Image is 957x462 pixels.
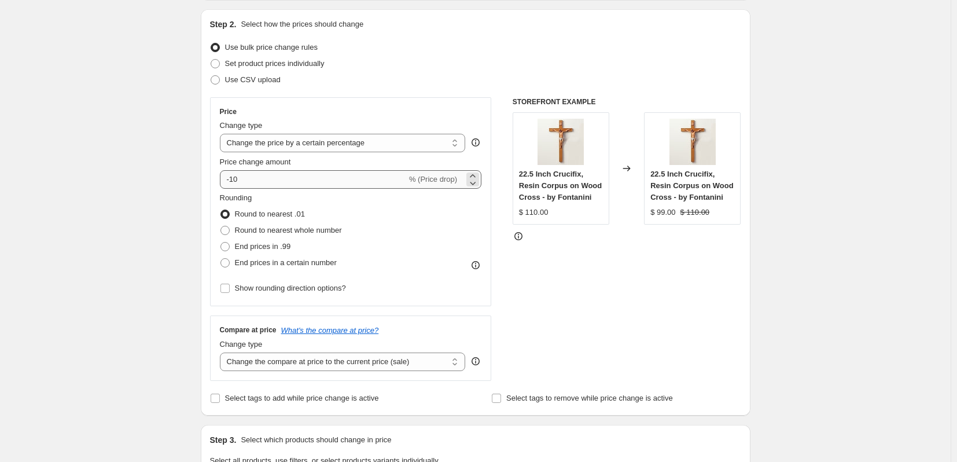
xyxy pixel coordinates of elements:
span: Use bulk price change rules [225,43,318,52]
span: Round to nearest .01 [235,210,305,218]
span: Rounding [220,193,252,202]
h3: Price [220,107,237,116]
p: Select how the prices should change [241,19,363,30]
img: 0282_80x.jpg [669,119,716,165]
span: Use CSV upload [225,75,281,84]
span: 22.5 Inch Crucifix, Resin Corpus on Wood Cross - by Fontanini [519,170,602,201]
p: Select which products should change in price [241,434,391,446]
img: 0282_80x.jpg [538,119,584,165]
span: Round to nearest whole number [235,226,342,234]
span: Change type [220,340,263,349]
span: 22.5 Inch Crucifix, Resin Corpus on Wood Cross - by Fontanini [650,170,733,201]
input: -15 [220,170,407,189]
span: Select tags to add while price change is active [225,394,379,402]
span: End prices in a certain number [235,258,337,267]
span: End prices in .99 [235,242,291,251]
span: Price change amount [220,157,291,166]
span: Select tags to remove while price change is active [506,394,673,402]
div: $ 99.00 [650,207,675,218]
span: Set product prices individually [225,59,325,68]
div: $ 110.00 [519,207,549,218]
h2: Step 3. [210,434,237,446]
span: % (Price drop) [409,175,457,184]
span: Change type [220,121,263,130]
button: What's the compare at price? [281,326,379,335]
strike: $ 110.00 [680,207,710,218]
div: help [470,137,481,148]
span: Show rounding direction options? [235,284,346,292]
h6: STOREFRONT EXAMPLE [513,97,741,107]
h3: Compare at price [220,325,277,335]
h2: Step 2. [210,19,237,30]
div: help [470,355,481,367]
